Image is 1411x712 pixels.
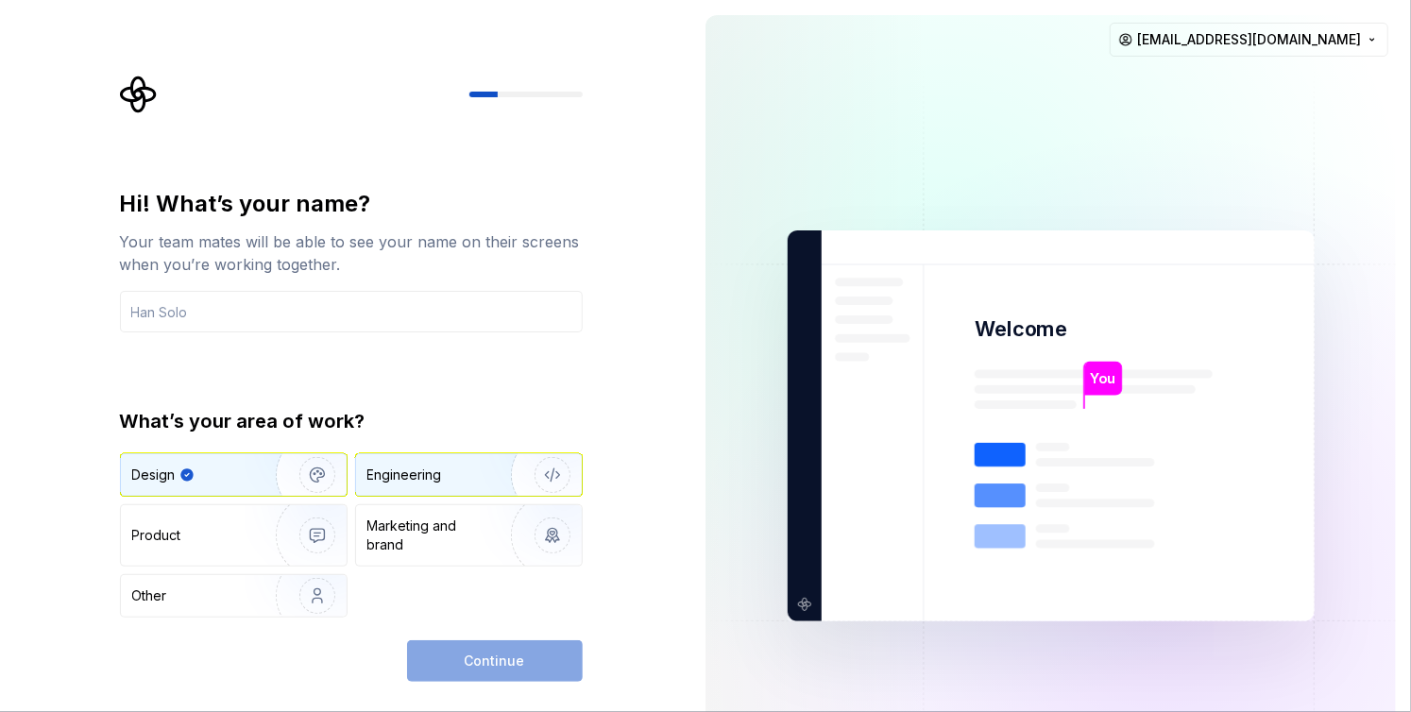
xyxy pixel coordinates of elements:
p: Welcome [975,315,1067,343]
span: [EMAIL_ADDRESS][DOMAIN_NAME] [1137,30,1361,49]
div: What’s your area of work? [120,408,583,434]
div: Design [132,466,176,484]
p: You [1090,368,1115,389]
button: [EMAIL_ADDRESS][DOMAIN_NAME] [1110,23,1388,57]
svg: Supernova Logo [120,76,158,113]
div: Other [132,586,167,605]
div: Engineering [367,466,442,484]
div: Product [132,526,181,545]
div: Marketing and brand [367,517,495,554]
div: Hi! What’s your name? [120,189,583,219]
div: Your team mates will be able to see your name on their screens when you’re working together. [120,230,583,276]
input: Han Solo [120,291,583,332]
